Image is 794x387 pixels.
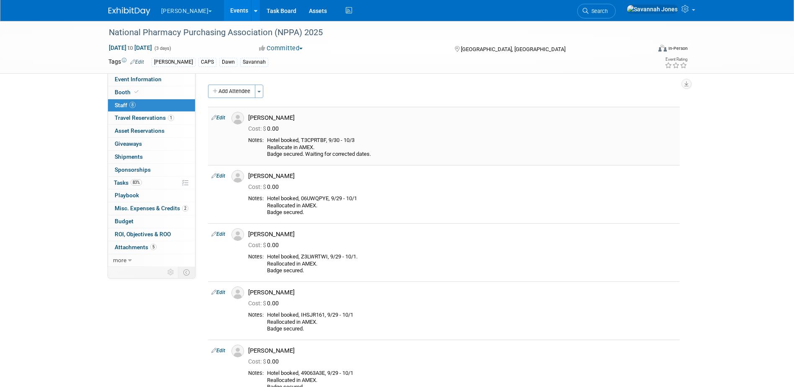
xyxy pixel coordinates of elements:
[267,312,676,333] div: Hotel booked, IHSJR161, 9/29 - 10/1 Reallocated in AMEX. Badge secured.
[115,102,136,108] span: Staff
[182,205,188,212] span: 2
[129,102,136,108] span: 8
[248,253,264,260] div: Notes:
[108,228,195,241] a: ROI, Objectives & ROO
[231,170,244,183] img: Associate-Profile-5.png
[208,85,255,98] button: Add Attendee
[115,205,188,212] span: Misc. Expenses & Credits
[108,164,195,176] a: Sponsorships
[211,289,225,295] a: Edit
[131,179,142,186] span: 83%
[231,228,244,241] img: Associate-Profile-5.png
[231,112,244,124] img: Associate-Profile-5.png
[267,137,676,158] div: Hotel booked, T3CPRTBF, 9/30 - 10/3 Reallocate in AMEX. Badge secured. Waiting for corrected dates.
[588,8,608,14] span: Search
[211,115,225,121] a: Edit
[134,90,139,94] i: Booth reservation complete
[248,289,676,297] div: [PERSON_NAME]
[248,300,267,307] span: Cost: $
[668,45,688,52] div: In-Person
[248,172,676,180] div: [PERSON_NAME]
[108,112,195,124] a: Travel Reservations1
[211,173,225,179] a: Edit
[231,345,244,357] img: Associate-Profile-5.png
[154,46,171,51] span: (3 days)
[248,230,676,238] div: [PERSON_NAME]
[248,312,264,318] div: Notes:
[108,73,195,86] a: Event Information
[198,58,216,67] div: CAPS
[114,179,142,186] span: Tasks
[108,177,195,189] a: Tasks83%
[256,44,306,53] button: Committed
[658,45,667,52] img: Format-Inperson.png
[211,231,225,237] a: Edit
[248,195,264,202] div: Notes:
[211,348,225,353] a: Edit
[219,58,237,67] div: Dawn
[115,218,134,224] span: Budget
[126,44,134,51] span: to
[108,202,195,215] a: Misc. Expenses & Credits2
[115,114,174,121] span: Travel Reservations
[108,215,195,228] a: Budget
[248,114,676,122] div: [PERSON_NAME]
[108,125,195,137] a: Asset Reservations
[108,254,195,267] a: more
[108,151,195,163] a: Shipments
[115,89,140,95] span: Booth
[248,137,264,144] div: Notes:
[248,183,282,190] span: 0.00
[130,59,144,65] a: Edit
[248,370,264,377] div: Notes:
[248,125,267,132] span: Cost: $
[152,58,195,67] div: [PERSON_NAME]
[248,183,267,190] span: Cost: $
[108,189,195,202] a: Playbook
[248,242,267,248] span: Cost: $
[150,244,157,250] span: 5
[106,25,639,40] div: National Pharmacy Purchasing Association (NPPA) 2025
[115,192,139,199] span: Playbook
[240,58,268,67] div: Savannah
[108,138,195,150] a: Giveaways
[108,99,195,112] a: Staff8
[115,166,151,173] span: Sponsorships
[248,242,282,248] span: 0.00
[108,7,150,15] img: ExhibitDay
[115,140,142,147] span: Giveaways
[627,5,678,14] img: Savannah Jones
[108,241,195,254] a: Attachments5
[248,358,282,365] span: 0.00
[267,253,676,274] div: Hotel booked, Z3LWRTWI, 9/29 - 10/1. Reallocated in AMEX. Badge secured.
[178,267,195,278] td: Toggle Event Tabs
[115,127,164,134] span: Asset Reservations
[115,76,162,83] span: Event Information
[248,300,282,307] span: 0.00
[248,347,676,355] div: [PERSON_NAME]
[115,153,143,160] span: Shipments
[248,125,282,132] span: 0.00
[115,231,171,237] span: ROI, Objectives & ROO
[231,286,244,299] img: Associate-Profile-5.png
[248,358,267,365] span: Cost: $
[267,195,676,216] div: Hotel booked, 06UWQPYE, 9/29 - 10/1 Reallocated in AMEX. Badge secured.
[113,257,126,263] span: more
[602,44,688,56] div: Event Format
[168,115,174,121] span: 1
[108,57,144,67] td: Tags
[108,86,195,99] a: Booth
[108,44,152,52] span: [DATE] [DATE]
[665,57,687,62] div: Event Rating
[577,4,616,18] a: Search
[115,244,157,250] span: Attachments
[164,267,178,278] td: Personalize Event Tab Strip
[461,46,565,52] span: [GEOGRAPHIC_DATA], [GEOGRAPHIC_DATA]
